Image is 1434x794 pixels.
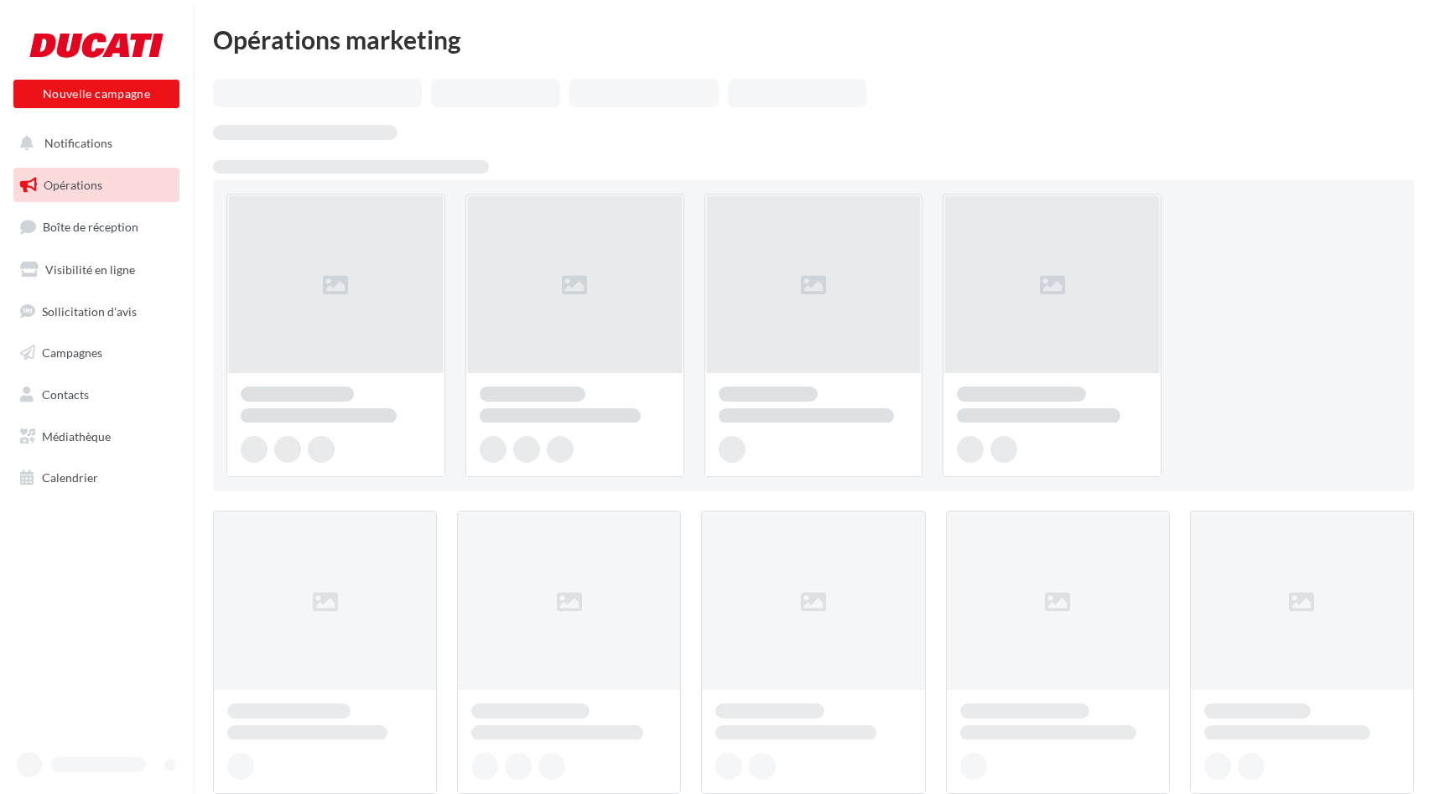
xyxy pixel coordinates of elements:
[13,80,179,108] button: Nouvelle campagne
[42,470,98,485] span: Calendrier
[10,252,183,288] a: Visibilité en ligne
[10,294,183,330] a: Sollicitation d'avis
[10,209,183,245] a: Boîte de réception
[44,178,102,192] span: Opérations
[10,377,183,413] a: Contacts
[45,262,135,277] span: Visibilité en ligne
[213,27,1414,52] div: Opérations marketing
[10,335,183,371] a: Campagnes
[42,304,137,318] span: Sollicitation d'avis
[10,419,183,454] a: Médiathèque
[42,345,102,360] span: Campagnes
[42,429,111,444] span: Médiathèque
[10,460,183,496] a: Calendrier
[10,168,183,203] a: Opérations
[10,126,176,161] button: Notifications
[43,220,138,234] span: Boîte de réception
[44,136,112,150] span: Notifications
[42,387,89,402] span: Contacts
